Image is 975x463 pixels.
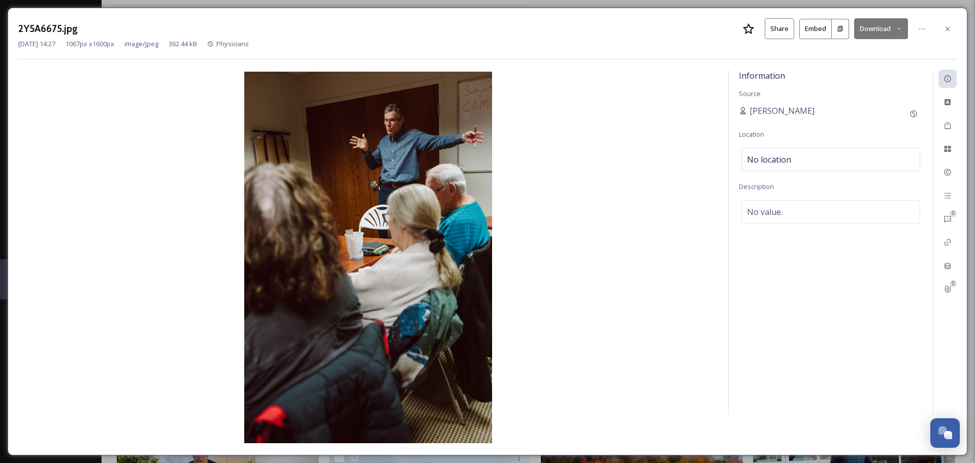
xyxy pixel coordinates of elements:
span: Description [739,182,774,191]
img: 2Y5A6675.jpg [18,72,718,443]
span: Physicians [216,39,249,48]
div: 0 [950,210,957,217]
span: No value. [747,206,783,218]
button: Download [854,18,908,39]
div: 0 [950,280,957,287]
span: 362.44 kB [169,39,197,49]
span: No location [747,153,791,166]
span: 1067 px x 1600 px [66,39,114,49]
span: image/jpeg [124,39,158,49]
span: [PERSON_NAME] [750,105,815,117]
h3: 2Y5A6675.jpg [18,21,78,36]
span: Location [739,130,764,139]
span: Source [739,89,761,98]
span: [DATE] 14:27 [18,39,55,49]
button: Open Chat [930,418,960,448]
button: Share [765,18,794,39]
button: Embed [799,19,832,39]
span: Information [739,70,785,81]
